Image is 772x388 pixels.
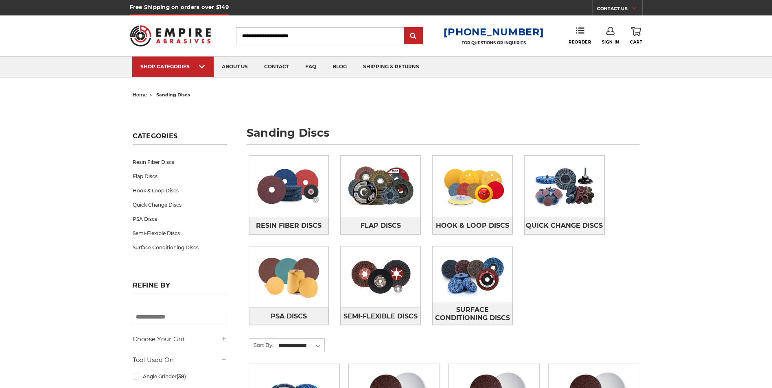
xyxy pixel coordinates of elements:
[433,246,512,303] img: Surface Conditioning Discs
[177,373,186,379] span: (38)
[433,158,512,214] img: Hook & Loop Discs
[133,132,227,145] h5: Categories
[525,217,604,234] a: Quick Change Discs
[249,339,273,351] label: Sort By:
[133,198,227,212] a: Quick Change Discs
[133,281,227,294] h5: Refine by
[361,219,401,233] span: Flap Discs
[630,39,642,45] span: Cart
[249,217,329,234] a: Resin Fiber Discs
[256,219,321,233] span: Resin Fiber Discs
[133,183,227,198] a: Hook & Loop Discs
[597,4,642,15] a: CONTACT US
[247,127,640,145] h1: sanding discs
[433,217,512,234] a: Hook & Loop Discs
[444,40,544,46] p: FOR QUESTIONS OR INQUIRIES
[355,57,427,77] a: shipping & returns
[140,63,206,70] div: SHOP CATEGORIES
[214,57,256,77] a: about us
[433,303,512,325] span: Surface Conditioning Discs
[133,226,227,240] a: Semi-Flexible Discs
[249,158,329,214] img: Resin Fiber Discs
[133,240,227,255] a: Surface Conditioning Discs
[256,57,297,77] a: contact
[569,27,591,44] a: Reorder
[277,340,324,352] select: Sort By:
[341,249,420,305] img: Semi-Flexible Discs
[341,158,420,214] img: Flap Discs
[133,169,227,183] a: Flap Discs
[249,307,329,325] a: PSA Discs
[133,369,227,384] a: Angle Grinder
[133,92,147,98] a: home
[444,26,544,38] a: [PHONE_NUMBER]
[341,217,420,234] a: Flap Discs
[133,334,227,344] h5: Choose Your Grit
[130,20,211,52] img: Empire Abrasives
[525,158,604,214] img: Quick Change Discs
[569,39,591,45] span: Reorder
[405,28,422,44] input: Submit
[343,310,418,323] span: Semi-Flexible Discs
[133,355,227,365] h5: Tool Used On
[433,303,512,325] a: Surface Conditioning Discs
[297,57,324,77] a: faq
[341,307,420,325] a: Semi-Flexible Discs
[249,249,329,305] img: PSA Discs
[602,39,619,45] span: Sign In
[436,219,509,233] span: Hook & Loop Discs
[156,92,190,98] span: sanding discs
[133,155,227,169] a: Resin Fiber Discs
[271,310,307,323] span: PSA Discs
[526,219,603,233] span: Quick Change Discs
[324,57,355,77] a: blog
[133,212,227,226] a: PSA Discs
[630,27,642,45] a: Cart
